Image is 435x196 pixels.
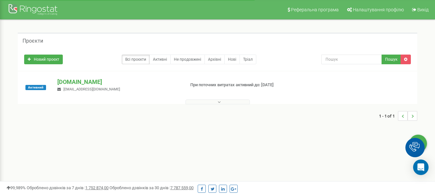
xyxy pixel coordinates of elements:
span: Налаштування профілю [353,7,404,12]
a: Тріал [240,55,256,64]
a: Не продовжені [170,55,205,64]
a: Всі проєкти [122,55,150,64]
div: Open Intercom Messenger [413,160,429,175]
span: Вихід [417,7,429,12]
a: Архівні [204,55,225,64]
a: Новий проєкт [24,55,63,64]
h5: Проєкти [23,38,43,44]
span: 99,989% [6,185,26,190]
input: Пошук [321,55,382,64]
p: При поточних витратах активний до: [DATE] [190,82,280,88]
button: Пошук [382,55,401,64]
a: Нові [224,55,240,64]
span: Активний [25,85,46,90]
span: [EMAIL_ADDRESS][DOMAIN_NAME] [63,87,120,91]
a: Активні [149,55,171,64]
span: Оброблено дзвінків за 7 днів : [27,185,109,190]
span: 1 - 1 of 1 [379,111,398,121]
span: Реферальна програма [291,7,339,12]
p: [DOMAIN_NAME] [57,78,180,86]
u: 7 787 559,00 [170,185,194,190]
span: Оброблено дзвінків за 30 днів : [109,185,194,190]
nav: ... [379,105,417,127]
u: 1 752 874,00 [85,185,109,190]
